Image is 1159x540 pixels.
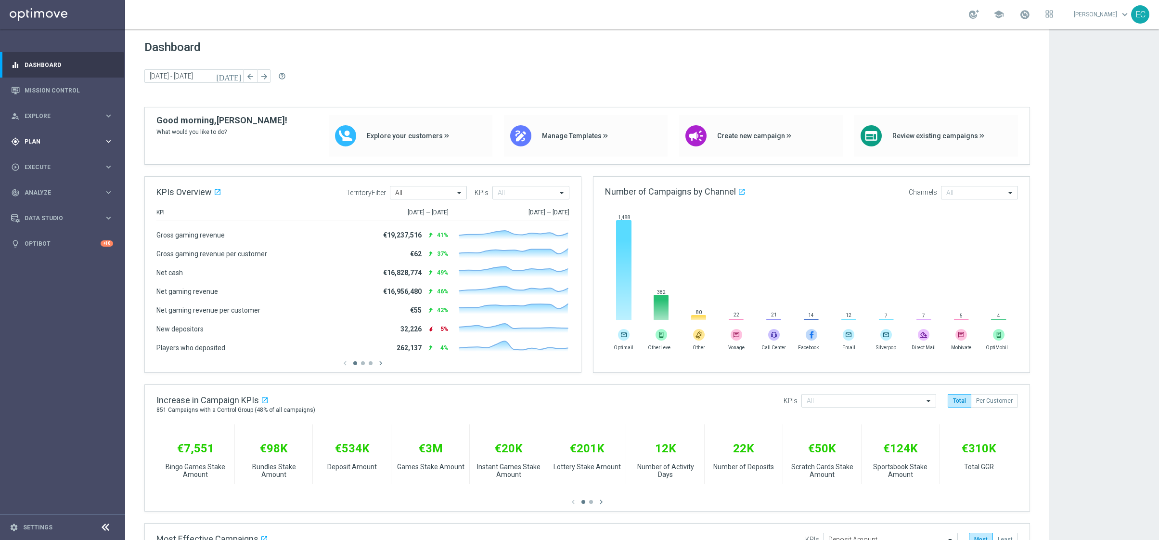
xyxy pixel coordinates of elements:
div: Mission Control [11,78,113,103]
i: track_changes [11,188,20,197]
i: keyboard_arrow_right [104,111,113,120]
a: [PERSON_NAME]keyboard_arrow_down [1073,7,1131,22]
div: Analyze [11,188,104,197]
i: gps_fixed [11,137,20,146]
i: keyboard_arrow_right [104,188,113,197]
i: keyboard_arrow_right [104,213,113,223]
i: keyboard_arrow_right [104,137,113,146]
a: Dashboard [25,52,113,78]
button: Mission Control [11,87,114,94]
button: equalizer Dashboard [11,61,114,69]
a: Settings [23,525,52,530]
div: Dashboard [11,52,113,78]
button: track_changes Analyze keyboard_arrow_right [11,189,114,197]
span: Execute [25,164,104,170]
i: settings [10,523,18,532]
button: play_circle_outline Execute keyboard_arrow_right [11,163,114,171]
i: play_circle_outline [11,163,20,171]
i: keyboard_arrow_right [104,162,113,171]
div: +10 [101,240,113,247]
button: Data Studio keyboard_arrow_right [11,214,114,222]
a: Mission Control [25,78,113,103]
button: gps_fixed Plan keyboard_arrow_right [11,138,114,145]
span: Plan [25,139,104,145]
i: lightbulb [11,239,20,248]
i: equalizer [11,61,20,69]
span: keyboard_arrow_down [1120,9,1130,20]
button: person_search Explore keyboard_arrow_right [11,112,114,120]
a: Optibot [25,231,101,256]
span: Analyze [25,190,104,196]
span: school [993,9,1004,20]
div: EC [1131,5,1149,24]
div: Plan [11,137,104,146]
div: Optibot [11,231,113,256]
i: person_search [11,112,20,120]
div: Explore [11,112,104,120]
span: Data Studio [25,215,104,221]
div: Execute [11,163,104,171]
div: Data Studio [11,214,104,223]
button: lightbulb Optibot +10 [11,240,114,248]
span: Explore [25,113,104,119]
